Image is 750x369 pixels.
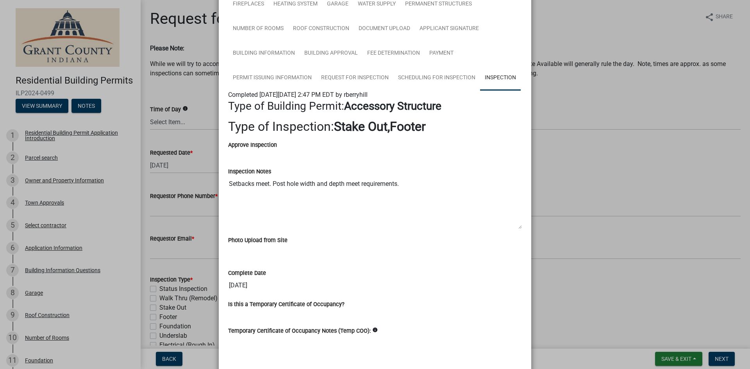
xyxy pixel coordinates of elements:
a: Building Information [228,41,300,66]
i: info [372,327,378,333]
a: Fee Determination [362,41,425,66]
a: Roof Construction [288,16,354,41]
textarea: Setbacks meet. Post hole width and depth meet requirements. [228,176,522,229]
a: Inspection [480,66,521,91]
a: Applicant Signature [415,16,484,41]
label: Approve Inspection [228,143,277,148]
a: Number of Rooms [228,16,288,41]
span: Completed [DATE][DATE] 2:47 PM EDT by rberryhill [228,91,368,98]
h2: Type of Inspection: [228,119,522,134]
strong: Stake Out,Footer [334,119,426,134]
label: Inspection Notes [228,169,271,175]
label: Is this a Temporary Certificate of Occupancy? [228,302,345,307]
a: Document Upload [354,16,415,41]
a: Building Approval [300,41,362,66]
h3: Type of Building Permit: [228,100,522,113]
label: Photo Upload from Site [228,238,287,243]
a: Permit Issuing Information [228,66,316,91]
a: Payment [425,41,458,66]
strong: Accessory Structure [344,100,441,112]
label: Temporary Certificate of Occupancy Notes (Temp COO): [228,328,371,334]
a: Request for Inspection [316,66,393,91]
label: Complete Date [228,271,266,276]
a: Scheduling for Inspection [393,66,480,91]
